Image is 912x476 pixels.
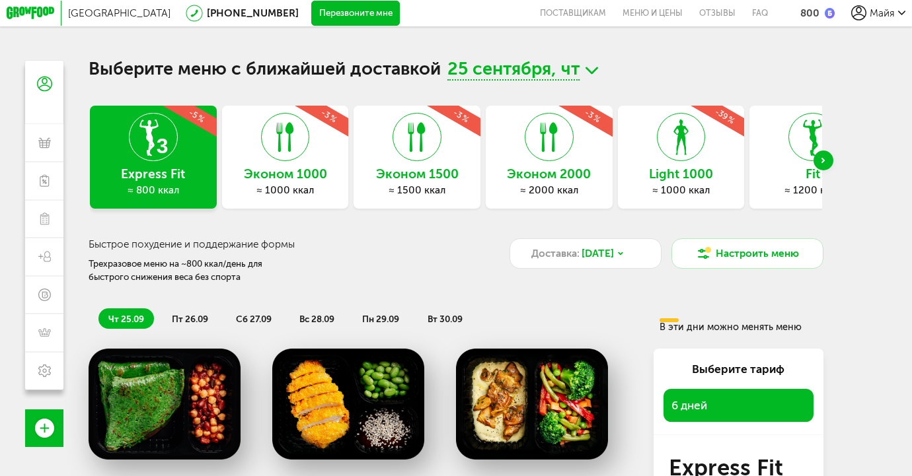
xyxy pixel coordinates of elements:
[89,257,292,283] div: Трехразовое меню на ~800 ккал/день для быстрого снижения веса без спорта
[354,167,480,181] h3: Эконом 1500
[486,167,613,181] h3: Эконом 2000
[207,7,299,19] a: [PHONE_NUMBER]
[618,167,745,181] h3: Light 1000
[486,184,613,197] div: ≈ 2000 ккал
[68,7,171,19] span: [GEOGRAPHIC_DATA]
[236,314,272,324] span: сб 27.09
[89,61,823,81] h1: Выберите меню с ближайшей доставкой
[870,7,895,19] span: Майя
[428,314,463,324] span: вт 30.09
[402,78,519,155] div: -3 %
[531,246,580,261] span: Доставка:
[354,184,480,197] div: ≈ 1500 ккал
[664,361,813,378] div: Выберите тариф
[582,246,614,261] span: [DATE]
[534,78,652,155] div: -3 %
[671,238,823,269] button: Настроить меню
[311,1,400,26] button: Перезвоните мне
[299,314,334,324] span: вс 28.09
[825,8,835,18] img: bonus_b.cdccf46.png
[362,314,399,324] span: пн 29.09
[666,78,784,155] div: -39 %
[800,7,819,19] div: 800
[749,184,876,197] div: ≈ 1200 ккал
[447,61,580,81] span: 25 сентября, чт
[671,397,806,415] span: 6 дней
[456,349,608,460] img: big_ov0fQpJedbAEzI90.png
[108,314,144,324] span: чт 25.09
[89,349,241,460] img: big_LqmLstlrm6U4DaNX.png
[222,184,349,197] div: ≈ 1000 ккал
[172,314,208,324] span: пт 26.09
[90,184,217,197] div: ≈ 800 ккал
[89,238,416,250] h3: Быстрое похудение и поддержание формы
[222,167,349,181] h3: Эконом 1000
[138,78,256,155] div: -5 %
[749,167,876,181] h3: Fit
[660,318,819,331] div: В эти дни можно менять меню
[618,184,745,197] div: ≈ 1000 ккал
[814,151,834,171] div: Next slide
[270,78,388,155] div: -3 %
[90,167,217,181] h3: Express Fit
[272,349,424,460] img: big_AVKgfDiUUA0kgHL8.png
